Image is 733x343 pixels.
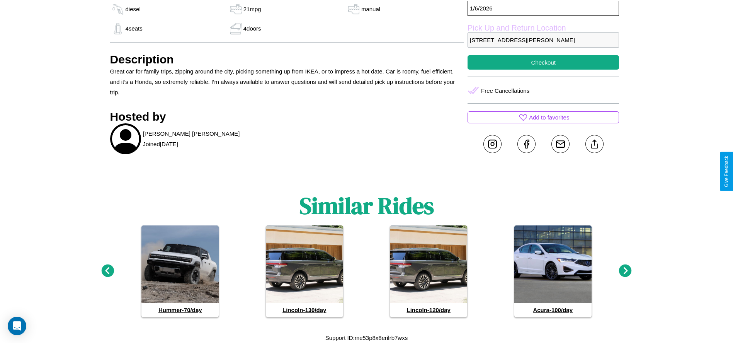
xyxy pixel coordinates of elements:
[361,4,380,14] p: manual
[390,303,467,317] h4: Lincoln - 120 /day
[141,303,219,317] h4: Hummer - 70 /day
[143,128,240,139] p: [PERSON_NAME] [PERSON_NAME]
[299,190,434,222] h1: Similar Rides
[110,3,126,15] img: gas
[468,32,619,48] p: [STREET_ADDRESS][PERSON_NAME]
[468,55,619,70] button: Checkout
[243,4,261,14] p: 21 mpg
[529,112,569,123] p: Add to favorites
[228,3,243,15] img: gas
[724,156,729,187] div: Give Feedback
[110,23,126,34] img: gas
[481,85,529,96] p: Free Cancellations
[126,23,143,34] p: 4 seats
[266,303,343,317] h4: Lincoln - 130 /day
[143,139,178,149] p: Joined [DATE]
[468,111,619,123] button: Add to favorites
[390,225,467,317] a: Lincoln-120/day
[346,3,361,15] img: gas
[110,66,464,97] p: Great car for family trips, zipping around the city, picking something up from IKEA, or to impres...
[126,4,141,14] p: diesel
[514,303,592,317] h4: Acura - 100 /day
[141,225,219,317] a: Hummer-70/day
[325,333,408,343] p: Support ID: me53p8x8erilrb7wxs
[110,53,464,66] h3: Description
[228,23,243,34] img: gas
[468,1,619,16] p: 1 / 6 / 2026
[243,23,261,34] p: 4 doors
[8,317,26,335] div: Open Intercom Messenger
[110,110,464,123] h3: Hosted by
[266,225,343,317] a: Lincoln-130/day
[468,24,619,32] label: Pick Up and Return Location
[514,225,592,317] a: Acura-100/day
